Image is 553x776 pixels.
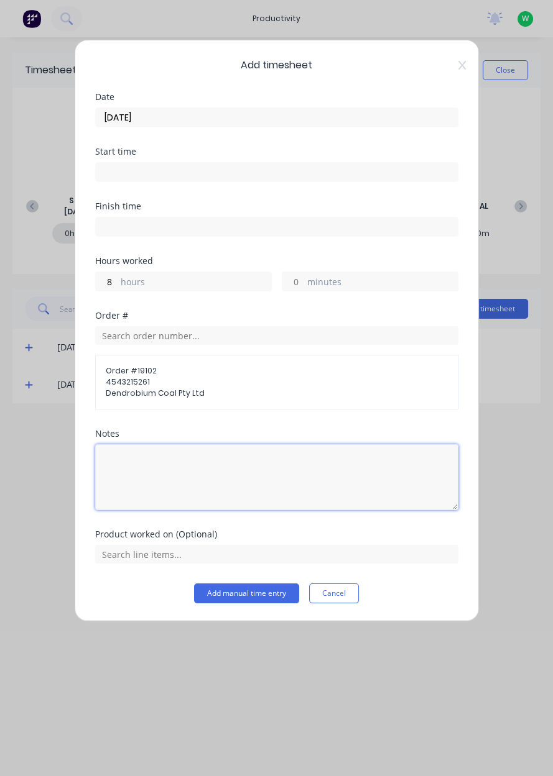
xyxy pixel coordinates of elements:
[95,257,458,265] div: Hours worked
[121,275,271,291] label: hours
[282,272,304,291] input: 0
[309,583,359,603] button: Cancel
[106,365,448,377] span: Order # 19102
[106,377,448,388] span: 4543215261
[95,429,458,438] div: Notes
[95,58,458,73] span: Add timesheet
[95,147,458,156] div: Start time
[106,388,448,399] span: Dendrobium Coal Pty Ltd
[307,275,458,291] label: minutes
[95,326,458,345] input: Search order number...
[95,311,458,320] div: Order #
[95,93,458,101] div: Date
[95,530,458,539] div: Product worked on (Optional)
[96,272,118,291] input: 0
[194,583,299,603] button: Add manual time entry
[95,202,458,211] div: Finish time
[95,545,458,564] input: Search line items...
